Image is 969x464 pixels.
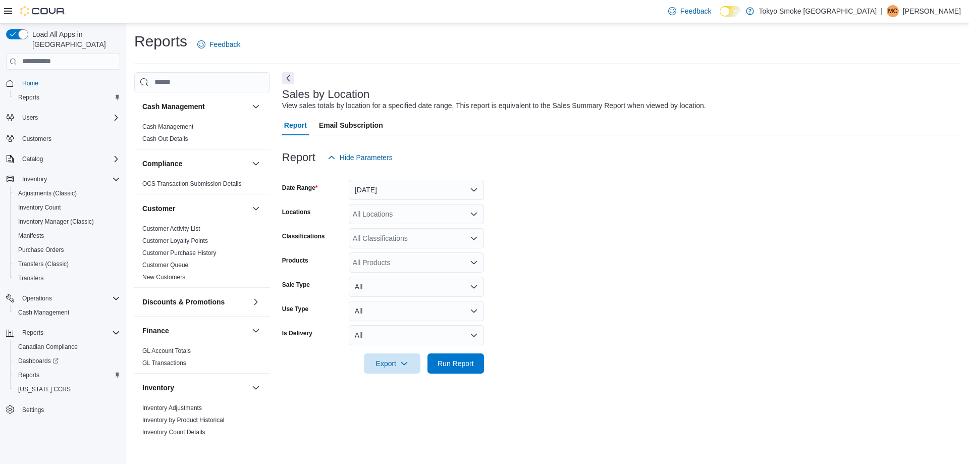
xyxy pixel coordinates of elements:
[470,210,478,218] button: Open list of options
[18,133,56,145] a: Customers
[14,187,120,199] span: Adjustments (Classic)
[142,123,193,131] span: Cash Management
[14,230,48,242] a: Manifests
[142,135,188,142] a: Cash Out Details
[14,216,120,228] span: Inventory Manager (Classic)
[14,383,75,395] a: [US_STATE] CCRS
[18,308,69,317] span: Cash Management
[142,180,242,187] a: OCS Transaction Submission Details
[250,100,262,113] button: Cash Management
[250,158,262,170] button: Compliance
[142,297,248,307] button: Discounts & Promotions
[18,371,39,379] span: Reports
[142,326,248,336] button: Finance
[664,1,715,21] a: Feedback
[10,368,124,382] button: Reports
[282,184,318,192] label: Date Range
[14,230,120,242] span: Manifests
[142,359,186,367] a: GL Transactions
[142,249,217,257] span: Customer Purchase History
[14,369,120,381] span: Reports
[18,246,64,254] span: Purchase Orders
[282,72,294,84] button: Next
[14,91,43,104] a: Reports
[888,5,898,17] span: MC
[142,347,191,354] a: GL Account Totals
[18,292,120,304] span: Operations
[142,135,188,143] span: Cash Out Details
[18,132,120,144] span: Customers
[22,135,51,143] span: Customers
[142,159,248,169] button: Compliance
[22,79,38,87] span: Home
[14,341,82,353] a: Canadian Compliance
[142,262,188,269] a: Customer Queue
[14,187,81,199] a: Adjustments (Classic)
[14,201,65,214] a: Inventory Count
[22,155,43,163] span: Catalog
[142,237,208,244] a: Customer Loyalty Points
[134,223,270,287] div: Customer
[14,355,120,367] span: Dashboards
[22,294,52,302] span: Operations
[193,34,244,55] a: Feedback
[18,385,71,393] span: [US_STATE] CCRS
[18,327,120,339] span: Reports
[282,208,311,216] label: Locations
[20,6,66,16] img: Cova
[14,244,68,256] a: Purchase Orders
[142,417,225,424] a: Inventory by Product Historical
[142,274,185,281] a: New Customers
[134,178,270,194] div: Compliance
[250,382,262,394] button: Inventory
[10,243,124,257] button: Purchase Orders
[22,329,43,337] span: Reports
[18,93,39,101] span: Reports
[18,218,94,226] span: Inventory Manager (Classic)
[903,5,961,17] p: [PERSON_NAME]
[18,173,51,185] button: Inventory
[10,215,124,229] button: Inventory Manager (Classic)
[250,325,262,337] button: Finance
[887,5,899,17] div: Mitchell Catalano
[209,39,240,49] span: Feedback
[142,429,205,436] a: Inventory Count Details
[18,403,120,416] span: Settings
[250,296,262,308] button: Discounts & Promotions
[142,416,225,424] span: Inventory by Product Historical
[14,258,120,270] span: Transfers (Classic)
[18,404,48,416] a: Settings
[142,347,191,355] span: GL Account Totals
[18,232,44,240] span: Manifests
[142,123,193,130] a: Cash Management
[250,202,262,215] button: Customer
[10,340,124,354] button: Canadian Compliance
[14,91,120,104] span: Reports
[10,90,124,105] button: Reports
[18,153,120,165] span: Catalog
[370,353,414,374] span: Export
[18,112,42,124] button: Users
[14,383,120,395] span: Washington CCRS
[319,115,383,135] span: Email Subscription
[134,121,270,149] div: Cash Management
[6,72,120,443] nav: Complex example
[2,402,124,417] button: Settings
[14,306,120,319] span: Cash Management
[142,180,242,188] span: OCS Transaction Submission Details
[18,112,120,124] span: Users
[142,249,217,256] a: Customer Purchase History
[2,152,124,166] button: Catalog
[427,353,484,374] button: Run Report
[2,76,124,90] button: Home
[10,382,124,396] button: [US_STATE] CCRS
[22,406,44,414] span: Settings
[282,256,308,265] label: Products
[349,277,484,297] button: All
[18,77,42,89] a: Home
[142,404,202,411] a: Inventory Adjustments
[142,159,182,169] h3: Compliance
[14,369,43,381] a: Reports
[2,131,124,145] button: Customers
